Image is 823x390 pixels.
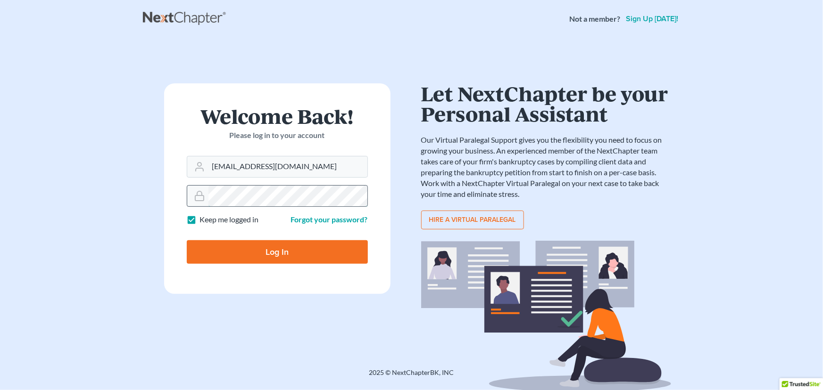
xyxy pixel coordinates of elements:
[208,156,367,177] input: Email Address
[187,240,368,264] input: Log In
[187,106,368,126] h1: Welcome Back!
[570,14,621,24] strong: Not a member?
[624,15,681,23] a: Sign up [DATE]!
[421,83,671,123] h1: Let NextChapter be your Personal Assistant
[421,135,671,199] p: Our Virtual Paralegal Support gives you the flexibility you need to focus on growing your busines...
[187,130,368,141] p: Please log in to your account
[200,214,259,225] label: Keep me logged in
[291,215,368,224] a: Forgot your password?
[421,211,524,229] a: Hire a virtual paralegal
[143,368,681,385] div: 2025 © NextChapterBK, INC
